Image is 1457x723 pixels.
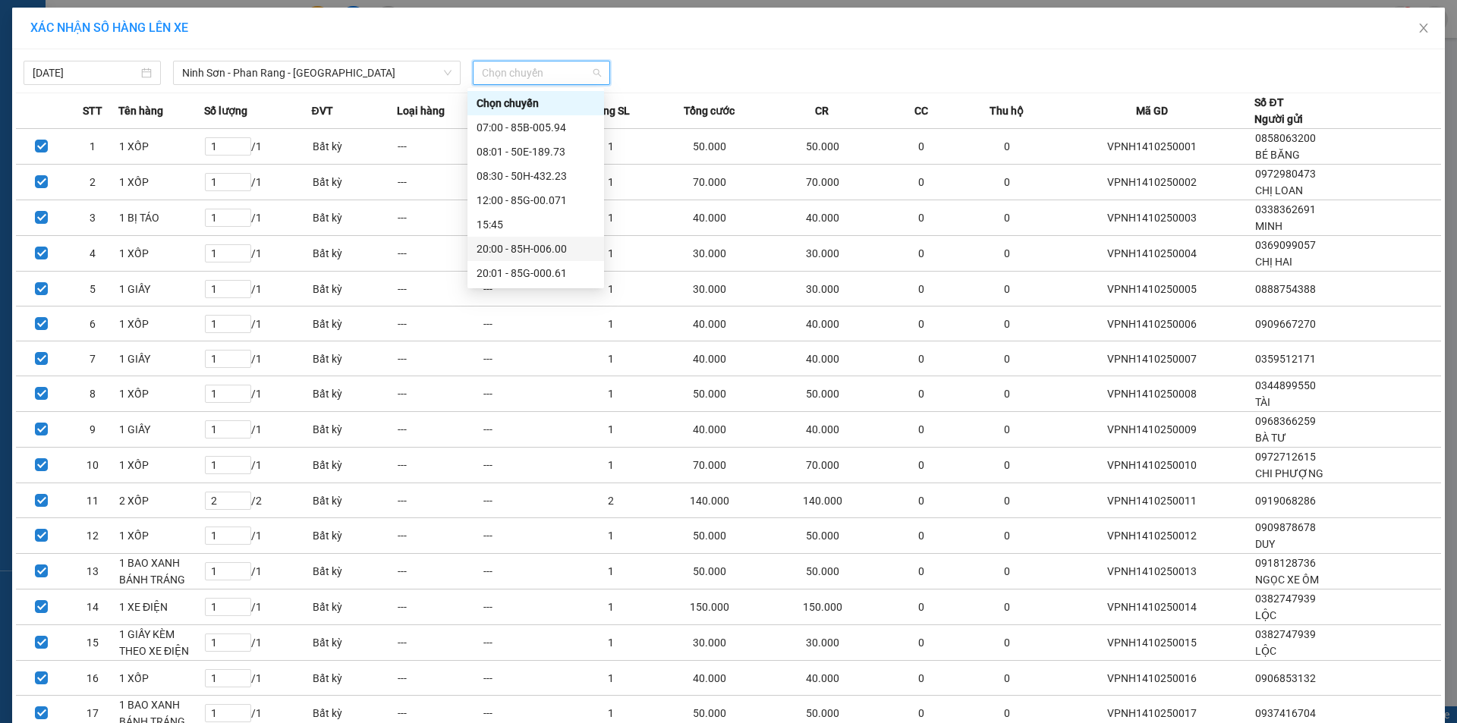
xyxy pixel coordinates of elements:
td: Bất kỳ [312,236,398,272]
td: / 1 [204,412,312,448]
div: 08:01 - 50E-189.73 [477,143,595,160]
span: 0937416704 [1255,707,1316,719]
td: Bất kỳ [312,448,398,483]
span: 0359512171 [1255,353,1316,365]
span: LỘC [1255,645,1276,657]
td: --- [483,554,568,589]
td: VPNH1410250008 [1049,376,1254,412]
td: 12 [68,518,119,554]
td: --- [397,129,483,165]
td: 40.000 [766,341,879,376]
td: 30.000 [653,236,766,272]
td: / 1 [204,200,312,236]
span: 0382747939 [1255,628,1316,640]
td: 2 [68,165,119,200]
td: VPNH1410250013 [1049,554,1254,589]
td: 1 [568,272,653,306]
span: 0909667270 [1255,318,1316,330]
td: 2 [568,483,653,518]
td: --- [483,272,568,306]
td: / 2 [204,483,312,518]
td: 1 [68,129,119,165]
td: 0 [879,376,965,412]
td: 0 [879,129,965,165]
td: 70.000 [766,165,879,200]
td: --- [483,448,568,483]
td: 1 [568,165,653,200]
td: 30.000 [653,625,766,661]
td: --- [397,341,483,376]
td: 0 [965,200,1050,236]
span: CC [914,102,928,119]
td: --- [483,589,568,625]
span: Chọn chuyến [482,61,601,84]
td: 1 [568,661,653,696]
td: Bất kỳ [312,376,398,412]
td: 40.000 [766,200,879,236]
span: 0906853132 [1255,672,1316,684]
td: 40.000 [653,306,766,341]
span: Loại hàng [397,102,445,119]
td: / 1 [204,589,312,625]
td: 1 GIẤY [118,412,204,448]
td: 1 XỐP [118,165,204,200]
td: 50.000 [766,518,879,554]
td: 40.000 [653,200,766,236]
td: Bất kỳ [312,483,398,518]
td: 70.000 [653,165,766,200]
td: --- [397,236,483,272]
span: Tên hàng [118,102,163,119]
td: 1 [568,412,653,448]
td: 7 [68,341,119,376]
td: 50.000 [653,518,766,554]
td: VPNH1410250015 [1049,625,1254,661]
td: 0 [965,165,1050,200]
td: / 1 [204,236,312,272]
span: CHỊ HAI [1255,256,1292,268]
td: VPNH1410250001 [1049,129,1254,165]
td: --- [397,625,483,661]
td: 0 [965,376,1050,412]
td: 0 [965,129,1050,165]
span: LỘC [1255,609,1276,621]
td: --- [397,412,483,448]
td: 1 GIẤY KÈM THEO XE ĐIỆN [118,625,204,661]
td: 1 XỐP [118,448,204,483]
td: --- [397,448,483,483]
td: / 1 [204,129,312,165]
td: / 1 [204,272,312,306]
div: Chọn chuyến [467,91,604,115]
td: 1 [568,306,653,341]
td: 1 BỊ TÁO [118,200,204,236]
td: 16 [68,661,119,696]
td: 0 [879,412,965,448]
td: 6 [68,306,119,341]
td: VPNH1410250016 [1049,661,1254,696]
td: / 1 [204,341,312,376]
td: 0 [879,518,965,554]
td: 0 [879,661,965,696]
td: 40.000 [653,661,766,696]
td: --- [483,376,568,412]
td: --- [397,306,483,341]
td: 40.000 [766,412,879,448]
td: Bất kỳ [312,589,398,625]
td: --- [483,341,568,376]
td: 40.000 [766,661,879,696]
td: VPNH1410250009 [1049,412,1254,448]
td: 1 [568,129,653,165]
span: XÁC NHẬN SỐ HÀNG LÊN XE [30,20,188,35]
td: 1 [568,376,653,412]
td: 2 XỐP [118,483,204,518]
div: 07:00 - 85B-005.94 [477,119,595,136]
td: VPNH1410250011 [1049,483,1254,518]
td: Bất kỳ [312,200,398,236]
td: Bất kỳ [312,129,398,165]
td: --- [483,625,568,661]
td: 10 [68,448,119,483]
td: 13 [68,554,119,589]
td: 0 [879,272,965,306]
td: / 1 [204,448,312,483]
td: 1 GIẤY [118,341,204,376]
div: Chọn chuyến [477,95,595,112]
